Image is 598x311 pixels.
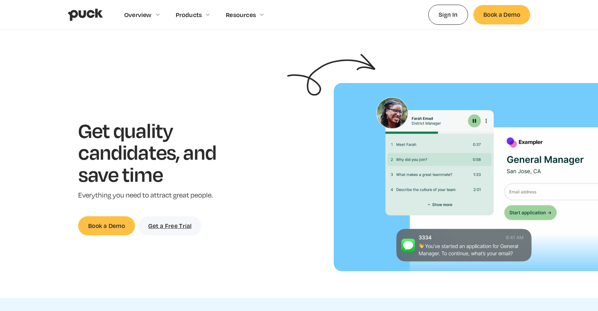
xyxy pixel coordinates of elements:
[78,190,237,200] p: Everything you need to attract great people.
[176,11,202,18] div: Products
[78,216,135,235] a: Book a Demo
[124,11,152,18] div: Overview
[428,5,468,24] a: Sign In
[138,216,201,235] a: Get a Free Trial
[226,11,256,18] div: Resources
[473,5,530,24] a: Book a Demo
[78,119,237,185] h1: Get quality candidates, and save time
